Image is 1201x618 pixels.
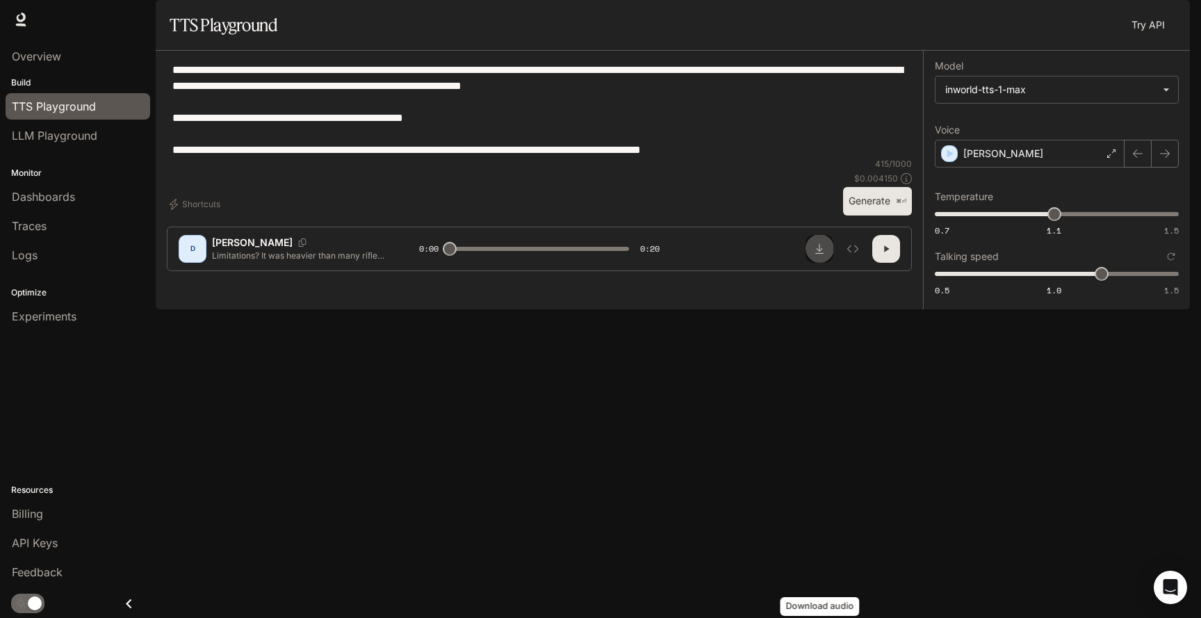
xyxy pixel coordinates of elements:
button: Shortcuts [167,193,226,216]
span: 1.1 [1047,225,1061,236]
div: D [181,238,204,260]
div: inworld-tts-1-max [936,76,1178,103]
div: Open Intercom Messenger [1154,571,1187,604]
button: Inspect [839,235,867,263]
span: 0.7 [935,225,949,236]
h1: TTS Playground [170,11,277,39]
span: 1.0 [1047,284,1061,296]
span: 1.5 [1164,284,1179,296]
p: Model [935,61,963,71]
span: 1.5 [1164,225,1179,236]
a: Try API [1126,11,1170,39]
p: ⌘⏎ [896,197,906,206]
span: 0:00 [419,242,439,256]
p: Temperature [935,192,993,202]
p: 415 / 1000 [875,158,912,170]
span: 0.5 [935,284,949,296]
div: inworld-tts-1-max [945,83,1156,97]
button: Download audio [806,235,833,263]
button: Copy Voice ID [293,238,312,247]
p: Limitations? It was heavier than many rifles and the eight-round clip could feel small in intense... [212,250,386,261]
p: [PERSON_NAME] [212,236,293,250]
p: Talking speed [935,252,999,261]
button: Reset to default [1163,249,1179,264]
span: 0:20 [640,242,660,256]
div: Download audio [781,597,860,616]
p: [PERSON_NAME] [963,147,1043,161]
button: Generate⌘⏎ [843,187,912,216]
p: Voice [935,125,960,135]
